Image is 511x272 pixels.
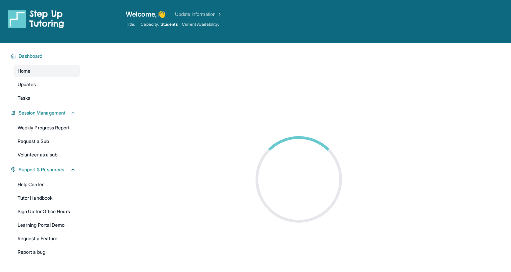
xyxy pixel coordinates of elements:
a: Report a bug [14,246,80,258]
button: Dashboard [16,53,76,59]
span: Welcome, 👋 [126,9,166,19]
a: Tutor Handbook [14,192,80,204]
a: Home [14,65,80,77]
span: Support & Resources [19,166,64,173]
span: Tasks [18,95,30,101]
a: Update Information [175,11,222,18]
a: Updates [14,78,80,91]
a: Learning Portal Demo [14,219,80,231]
span: Students [161,22,178,27]
a: Request a Sub [14,135,80,147]
a: Weekly Progress Report [14,122,80,134]
span: Title: [126,22,135,27]
span: Dashboard [19,53,43,59]
span: Home [18,68,30,74]
a: Help Center [14,178,80,191]
a: Tasks [14,92,80,104]
a: Request a Feature [14,232,80,245]
span: Capacity: [141,22,159,27]
span: Updates [18,81,36,88]
img: logo [8,9,64,28]
button: Session Management [16,109,76,116]
span: Current Availability: [182,22,219,27]
a: Volunteer as a sub [14,149,80,161]
img: Chevron Right [216,11,222,18]
span: Session Management [19,109,66,116]
button: Support & Resources [16,166,76,173]
a: Sign Up for Office Hours [14,205,80,218]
